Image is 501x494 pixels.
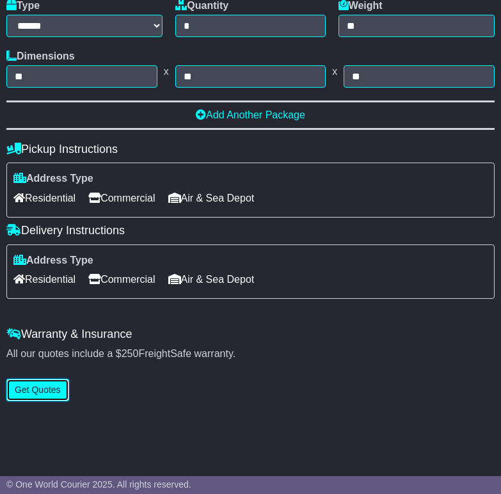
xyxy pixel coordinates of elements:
[13,254,93,266] label: Address Type
[168,269,255,289] span: Air & Sea Depot
[13,172,93,184] label: Address Type
[168,188,255,208] span: Air & Sea Depot
[13,188,76,208] span: Residential
[88,188,155,208] span: Commercial
[6,328,495,341] h4: Warranty & Insurance
[122,348,139,359] span: 250
[88,269,155,289] span: Commercial
[6,347,495,360] div: All our quotes include a $ FreightSafe warranty.
[6,143,495,156] h4: Pickup Instructions
[157,65,175,77] span: x
[6,50,75,62] label: Dimensions
[6,479,191,490] span: © One World Courier 2025. All rights reserved.
[6,379,69,401] button: Get Quotes
[326,65,344,77] span: x
[6,224,495,237] h4: Delivery Instructions
[13,269,76,289] span: Residential
[196,109,305,120] a: Add Another Package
